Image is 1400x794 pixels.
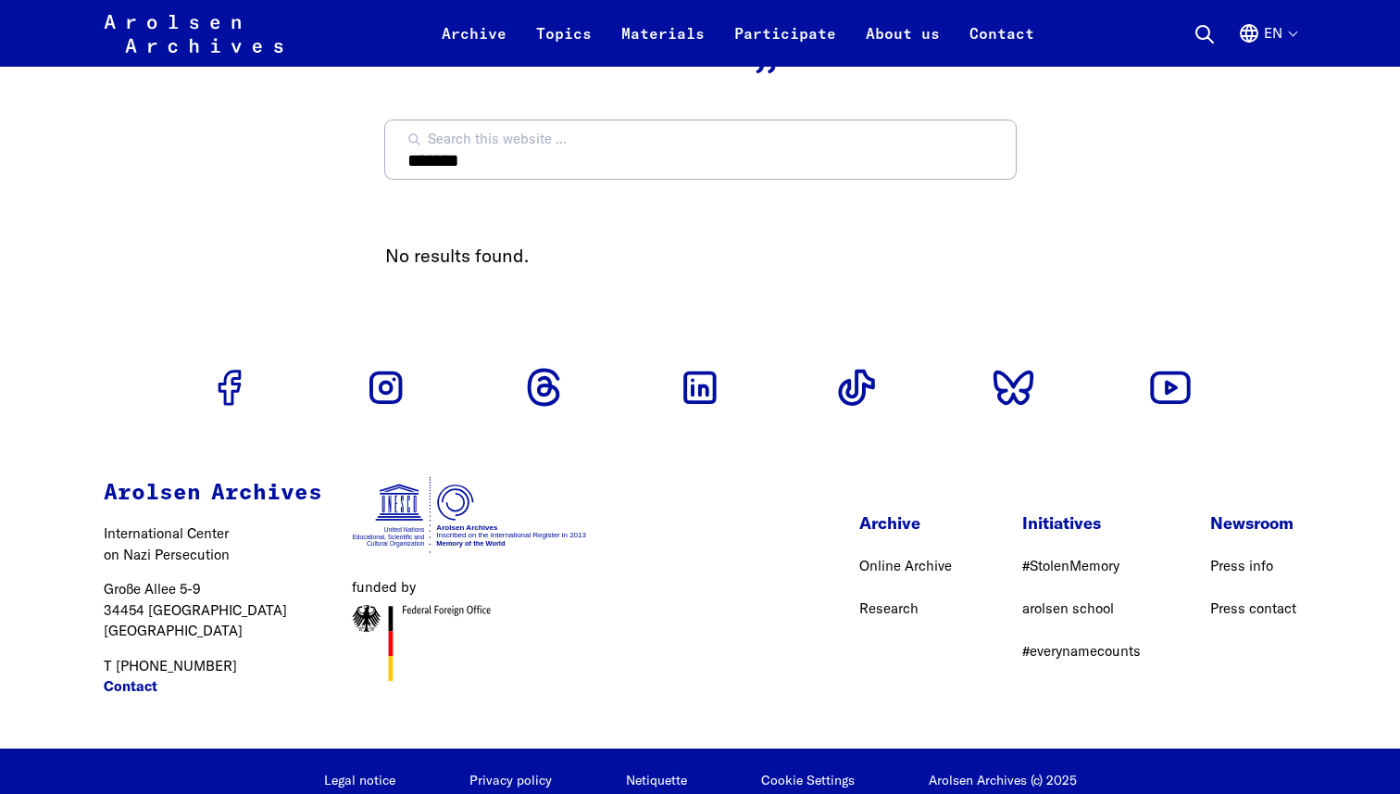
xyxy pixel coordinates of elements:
a: Research [859,599,919,617]
a: Archive [427,22,521,67]
a: Online Archive [859,557,952,574]
a: Press info [1210,557,1273,574]
p: International Center on Nazi Persecution [104,523,322,565]
p: Große Allee 5-9 34454 [GEOGRAPHIC_DATA] [GEOGRAPHIC_DATA] [104,579,322,642]
p: Arolsen Archives (c) 2025 [929,771,1077,790]
a: Netiquette [626,772,687,788]
nav: Legal [324,771,855,790]
a: Go to Threads profile [514,358,573,417]
figcaption: funded by [352,577,588,599]
nav: Footer [859,510,1296,678]
a: Go to Tiktok profile [827,358,886,417]
button: English, language selection [1238,22,1296,67]
a: Press contact [1210,599,1296,617]
a: Privacy policy [469,772,552,788]
p: No results found. [385,242,1016,270]
a: Contact [104,676,157,698]
button: Cookie Settings [761,773,855,788]
a: Topics [521,22,606,67]
p: T [PHONE_NUMBER] [104,656,322,698]
a: Legal notice [324,772,395,788]
p: Archive [859,510,952,536]
a: About us [851,22,955,67]
a: Contact [955,22,1049,67]
a: Materials [606,22,719,67]
p: Newsroom [1210,510,1296,536]
a: arolsen school [1022,599,1114,617]
p: Initiatives [1022,510,1141,536]
a: Go to Youtube profile [1141,358,1200,417]
a: Go to Linkedin profile [670,358,730,417]
a: #everynamecounts [1022,642,1141,660]
a: Go to Bluesky profile [984,358,1044,417]
strong: Arolsen Archives [104,482,322,504]
a: Go to Instagram profile [356,358,416,417]
a: Participate [719,22,851,67]
a: Go to Facebook profile [200,358,259,417]
nav: Primary [427,11,1049,56]
a: #StolenMemory [1022,557,1119,574]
